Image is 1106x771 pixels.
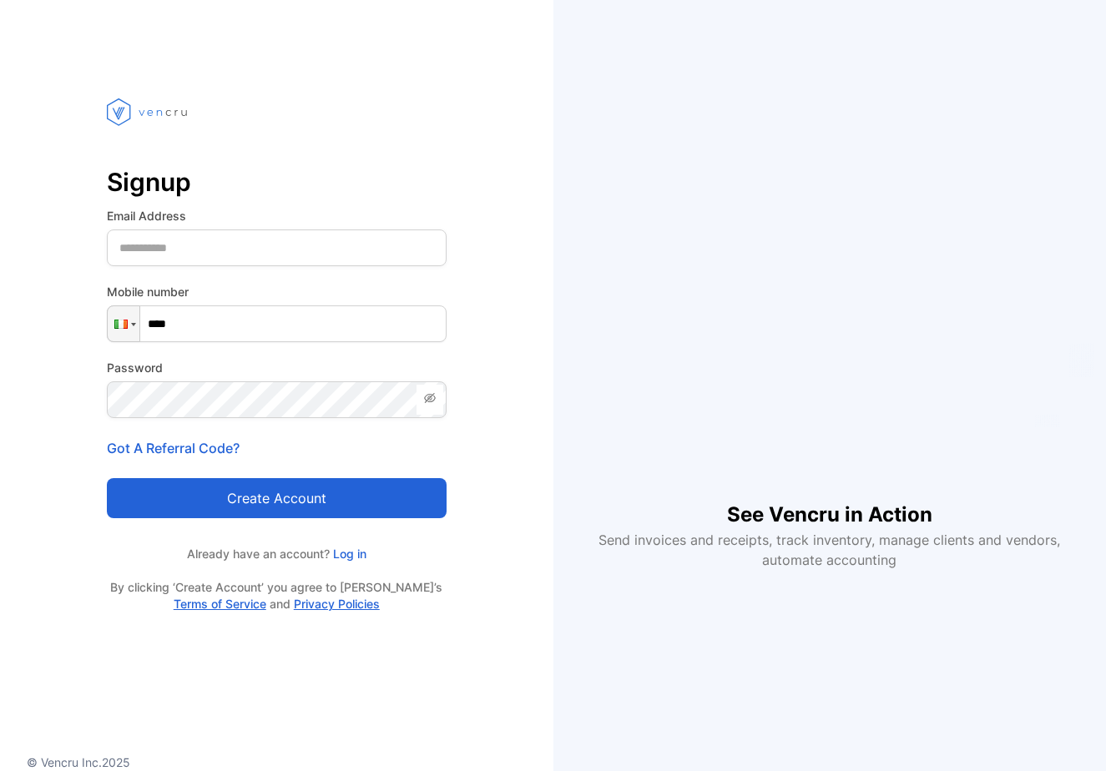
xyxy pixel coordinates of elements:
a: Privacy Policies [294,597,380,611]
div: Ireland: + 353 [108,306,139,341]
label: Email Address [107,207,447,224]
img: vencru logo [107,67,190,157]
label: Mobile number [107,283,447,300]
h1: See Vencru in Action [727,473,932,530]
a: Terms of Service [174,597,266,611]
iframe: YouTube video player [609,201,1051,473]
button: Create account [107,478,447,518]
p: By clicking ‘Create Account’ you agree to [PERSON_NAME]’s and [107,579,447,612]
a: Log in [330,547,366,561]
p: Signup [107,162,447,202]
p: Already have an account? [107,545,447,562]
p: Send invoices and receipts, track inventory, manage clients and vendors, automate accounting [589,530,1070,570]
p: Got A Referral Code? [107,438,447,458]
label: Password [107,359,447,376]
